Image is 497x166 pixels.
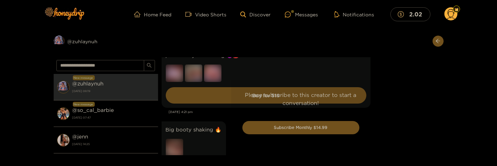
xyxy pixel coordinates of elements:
[72,81,104,86] strong: @ zuhlaynuh
[242,91,359,107] p: Please subscribe to this creator to start a conversation!
[72,114,155,121] strong: [DATE] 07:47
[57,134,70,146] img: conversation
[433,36,444,47] button: arrow-left
[147,63,152,69] span: search
[144,60,155,71] button: search
[134,11,144,17] span: home
[185,11,195,17] span: video-camera
[242,121,359,134] button: Subscribe Monthly $14.99
[54,36,158,47] div: @zuhlaynuh
[72,141,155,147] strong: [DATE] 14:25
[185,11,226,17] a: Video Shorts
[285,10,318,18] div: Messages
[435,38,441,44] span: arrow-left
[72,134,88,139] strong: @ jenn
[73,75,95,80] div: New message
[57,81,70,93] img: conversation
[134,11,171,17] a: Home Feed
[332,11,376,18] button: Notifications
[57,107,70,120] img: conversation
[72,107,114,113] strong: @ so_cal_barbie
[398,11,407,17] span: dollar
[455,7,459,12] img: Fan Level
[73,102,95,107] div: New message
[72,88,155,94] strong: [DATE] 08:19
[240,12,271,17] a: Discover
[408,10,423,18] mark: 2.02
[390,7,430,21] button: 2.02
